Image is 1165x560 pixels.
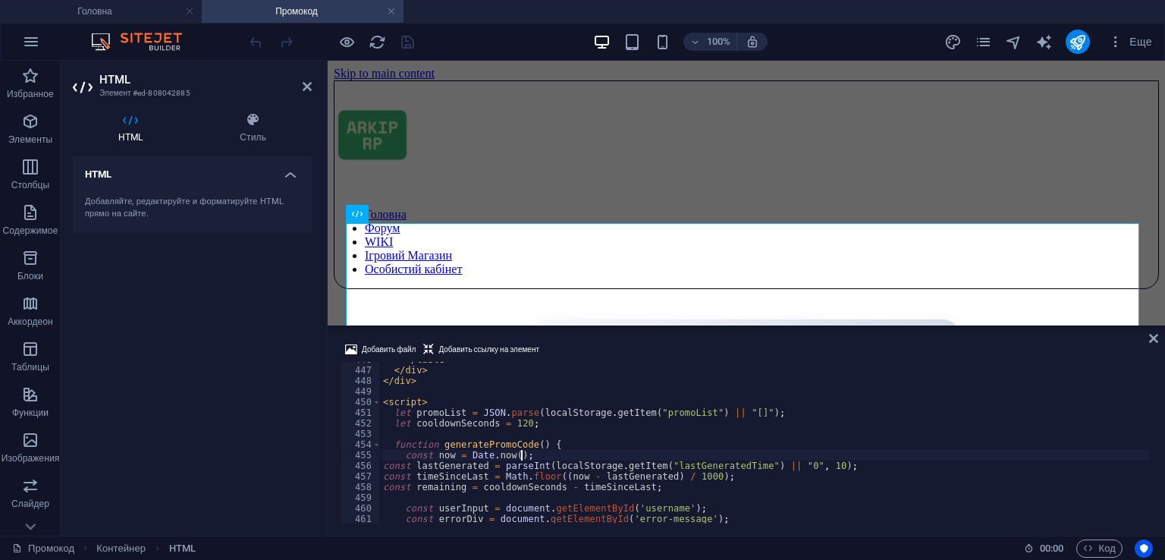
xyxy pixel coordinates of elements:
div: 461 [341,514,382,524]
i: Навигатор [1005,33,1022,51]
p: Изображения [2,452,60,464]
a: Skip to main content [6,6,107,19]
p: Таблицы [11,361,49,373]
h4: HTML [73,112,194,144]
div: 453 [341,429,382,439]
p: Слайдер [11,498,49,510]
img: Editor Logo [87,33,201,51]
i: Опубликовать [1069,33,1086,51]
button: Код [1076,540,1123,558]
p: Избранное [7,88,54,100]
a: Щелкните для отмены выбора. Дважды щелкните, чтобы открыть Страницы [12,540,74,558]
span: 00 00 [1040,540,1063,558]
button: navigator [1005,33,1023,51]
div: 456 [341,461,382,471]
p: Аккордеон [8,316,53,328]
i: Страницы (Ctrl+Alt+S) [975,33,992,51]
i: AI Writer [1035,33,1053,51]
button: text_generator [1035,33,1054,51]
p: Элементы [8,134,52,146]
div: 452 [341,418,382,429]
span: Щелкните, чтобы выбрать. Дважды щелкните, чтобы изменить [96,540,146,558]
h4: HTML [73,156,312,184]
div: 455 [341,450,382,461]
i: При изменении размера уровень масштабирования подстраивается автоматически в соответствии с выбра... [746,35,759,49]
div: 448 [341,376,382,386]
span: : [1050,543,1053,554]
div: 447 [341,365,382,376]
button: design [944,33,962,51]
button: Еще [1102,30,1158,54]
div: 458 [341,482,382,492]
span: Добавить файл [362,341,416,359]
p: Содержимое [3,225,58,237]
h6: Время сеанса [1024,540,1064,558]
button: Добавить файл [343,341,418,359]
span: Код [1083,540,1116,558]
span: Щелкните, чтобы выбрать. Дважды щелкните, чтобы изменить [169,540,196,558]
button: Добавить ссылку на элемент [421,341,542,359]
div: 451 [341,407,382,418]
i: Дизайн (Ctrl+Alt+Y) [944,33,962,51]
nav: breadcrumb [96,540,196,558]
div: 457 [341,471,382,482]
button: Usercentrics [1135,540,1153,558]
div: 459 [341,492,382,503]
h2: HTML [99,73,312,87]
p: Столбцы [11,179,50,191]
span: Еще [1108,34,1152,49]
button: 100% [683,33,737,51]
div: 449 [341,386,382,397]
button: reload [368,33,386,51]
p: Блоки [17,270,43,282]
h6: 100% [706,33,730,51]
div: Добавляйте, редактируйте и форматируйте HTML прямо на сайте. [85,196,300,221]
div: 460 [341,503,382,514]
h4: Стиль [194,112,312,144]
div: 450 [341,397,382,407]
h4: Промокод [202,3,404,20]
div: 454 [341,439,382,450]
button: pages [975,33,993,51]
i: Перезагрузить страницу [369,33,386,51]
h3: Элемент #ed-808042885 [99,87,281,100]
p: Функции [12,407,49,419]
span: Добавить ссылку на элемент [438,341,539,359]
button: publish [1066,30,1090,54]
